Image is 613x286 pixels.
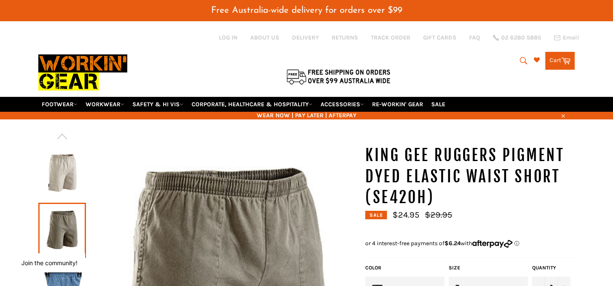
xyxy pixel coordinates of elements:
div: Sale [365,211,387,219]
span: $24.95 [392,210,419,220]
s: $29.95 [425,210,452,220]
h1: KING GEE Ruggers Pigment Dyed Elastic Waist Short (SE420H) [365,145,575,208]
button: Join the community! [21,259,77,266]
img: Flat $9.95 shipping Australia wide [285,68,392,85]
a: WORKWEAR [82,97,128,112]
a: Email [554,34,579,41]
a: RETURNS [332,34,358,42]
a: DELIVERY [292,34,319,42]
span: Email [563,35,579,41]
a: RE-WORKIN' GEAR [369,97,427,112]
a: GIFT CARDS [423,34,456,42]
a: Cart [545,52,575,70]
a: 02 6280 5885 [493,35,541,41]
a: TRACK ORDER [371,34,410,42]
label: Quantity [532,264,570,272]
span: Free Australia-wide delivery for orders over $99 [211,6,402,15]
img: KING GEE Ruggers Pigment Dyed Elastic Waist Short (SE420H) - Workin' Gear [43,150,82,197]
a: ACCESSORIES [317,97,367,112]
label: Size [449,264,528,272]
a: SALE [428,97,449,112]
a: FAQ [469,34,480,42]
img: Workin Gear leaders in Workwear, Safety Boots, PPE, Uniforms. Australia's No.1 in Workwear [38,48,127,96]
a: CORPORATE, HEALTHCARE & HOSPITALITY [188,97,316,112]
a: FOOTWEAR [38,97,81,112]
a: Log in [219,34,238,41]
span: WEAR NOW | PAY LATER | AFTERPAY [38,111,575,119]
label: Color [365,264,444,272]
span: 02 6280 5885 [501,35,541,41]
a: ABOUT US [250,34,279,42]
a: SAFETY & HI VIS [129,97,187,112]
